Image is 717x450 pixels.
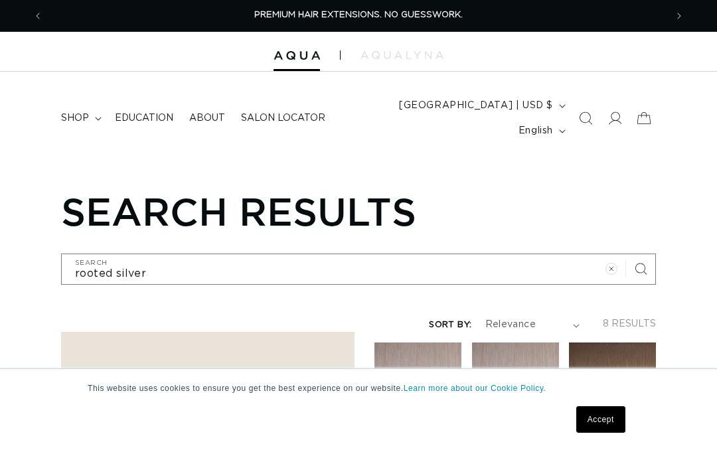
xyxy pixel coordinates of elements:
[274,51,320,60] img: Aqua Hair Extensions
[241,112,325,124] span: Salon Locator
[576,406,625,433] a: Accept
[88,382,629,394] p: This website uses cookies to ensure you get the best experience on our website.
[233,104,333,132] a: Salon Locator
[360,51,443,59] img: aqualyna.com
[391,93,571,118] button: [GEOGRAPHIC_DATA] | USD $
[62,254,655,284] input: Search
[53,104,107,132] summary: shop
[399,99,553,113] span: [GEOGRAPHIC_DATA] | USD $
[107,104,181,132] a: Education
[115,112,173,124] span: Education
[429,321,471,329] label: Sort by:
[626,254,655,283] button: Search
[75,346,341,394] summary: Lengths (0 selected)
[603,319,656,329] span: 8 results
[61,188,656,234] h1: Search results
[189,112,225,124] span: About
[571,104,600,133] summary: Search
[518,124,553,138] span: English
[181,104,233,132] a: About
[61,112,89,124] span: shop
[254,11,463,19] span: PREMIUM HAIR EXTENSIONS. NO GUESSWORK.
[404,384,546,393] a: Learn more about our Cookie Policy.
[597,254,626,283] button: Clear search term
[23,3,52,29] button: Previous announcement
[511,118,571,143] button: English
[665,3,694,29] button: Next announcement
